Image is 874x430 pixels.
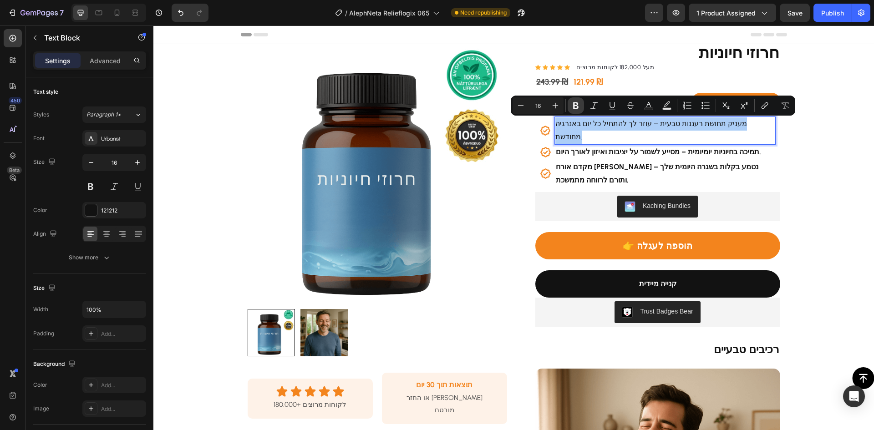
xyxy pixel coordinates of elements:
button: 1 product assigned [689,4,776,22]
div: Rich Text Editor. Editing area: main [401,119,609,134]
div: Width [33,305,48,314]
div: Urbanist [101,135,144,143]
div: Rich Text Editor. Editing area: main [401,134,622,162]
div: Open Intercom Messenger [843,385,865,407]
div: Styles [33,111,49,119]
span: Save [788,9,803,17]
iframe: Design area [153,25,874,430]
div: Padding [33,329,54,338]
div: Trust Badges Bear [487,281,539,291]
button: קנייה מיידית [382,245,627,272]
strong: תמיכה בחיוניות יומיומית – מסייע לשמור על יציבות ואיזון לאורך היום. [402,122,608,131]
img: KachingBundles.png [471,176,482,187]
div: Publish [821,8,844,18]
div: 450 [9,97,22,104]
div: קנייה מיידית [486,252,523,265]
span: Paragraph 1* [86,111,121,119]
div: 🔥 [546,69,600,82]
div: Size [33,156,57,168]
div: 121212 [101,207,144,215]
p: Advanced [90,56,121,66]
div: Color [33,381,47,389]
span: / [345,8,347,18]
div: Font [33,134,45,142]
div: Image [33,405,49,413]
div: Add... [101,381,144,390]
strong: מקדם אורח [PERSON_NAME] – נטמע בקלות בשגרה היומית שלך ותורם לרווחה מתמשכת. [402,137,605,159]
span: Need republishing [460,9,507,17]
div: Add... [101,330,144,338]
button: Publish [813,4,852,22]
div: Text style [33,88,58,96]
p: מעניק תחושת רעננות טבעית – עוזר לך להתחיל כל יום באנרגיה מחודשת. [402,92,621,118]
button: 👉 הוספה לעגלה [382,207,627,234]
strong: רכיבים טבעיים [560,317,626,330]
div: 121.99 ₪ [419,51,450,63]
button: Show more [33,249,146,266]
button: Trust Badges Bear [461,276,547,298]
span: AlephNeta Relieflogix 065 [349,8,429,18]
div: Add... [101,405,144,413]
p: Text Block [44,32,122,43]
p: מעל 182,000 לקוחות מרוצים [423,37,501,46]
button: 7 [4,4,68,22]
button: Save [780,4,810,22]
div: 243.99 ₪ [382,51,416,63]
strong: היום חוסכים [557,71,599,81]
input: Auto [83,301,146,318]
p: 7 [60,7,64,18]
div: Color [33,206,47,214]
div: Kaching Bundles [489,176,537,185]
div: Rich Text Editor. Editing area: main [401,91,622,119]
div: Beta [7,167,22,174]
div: Show more [69,253,111,262]
div: Align [33,228,59,240]
div: 👉 הוספה לעגלה [469,213,539,227]
div: Size [33,282,57,294]
span: 1 product assigned [696,8,756,18]
button: Paragraph 1* [82,106,146,123]
div: Editor contextual toolbar [511,96,795,116]
div: 50% [600,69,617,81]
div: Background [33,358,77,370]
p: Settings [45,56,71,66]
img: CLDR_q6erfwCEAE=.png [468,281,479,292]
div: Undo/Redo [172,4,208,22]
button: Kaching Bundles [464,170,544,192]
